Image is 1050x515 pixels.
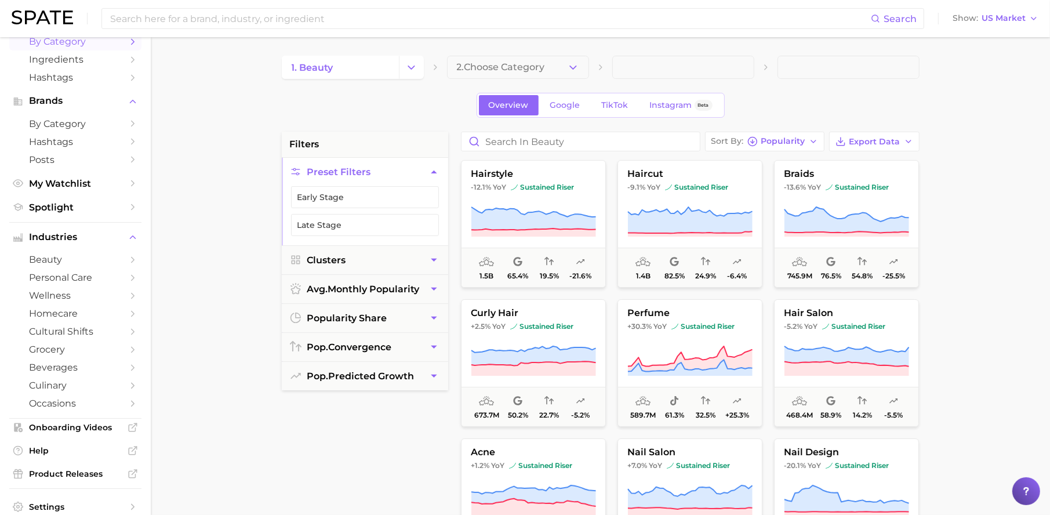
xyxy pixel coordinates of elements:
span: 82.5% [664,272,684,280]
span: sustained riser [671,322,735,331]
button: Change Category [399,56,424,79]
a: Overview [479,95,539,115]
a: beverages [9,358,141,376]
span: haircut [618,169,762,179]
span: -6.4% [727,272,747,280]
span: sustained riser [665,183,728,192]
span: sustained riser [510,322,573,331]
span: popularity share [307,313,387,324]
a: wellness [9,286,141,304]
span: -5.2% [784,322,802,331]
span: -5.5% [884,411,903,419]
abbr: average [307,284,328,295]
span: popularity predicted growth: Uncertain [889,394,898,408]
a: Onboarding Videos [9,419,141,436]
span: sustained riser [826,461,889,470]
span: +25.3% [725,411,749,419]
span: average monthly popularity: Very High Popularity [792,255,807,269]
span: popularity share: TikTok [670,394,679,408]
span: 1.5b [479,272,493,280]
span: Google [550,100,580,110]
span: 14.2% [852,411,871,419]
span: YoY [808,183,821,192]
img: sustained riser [665,184,672,191]
a: InstagramBeta [640,95,722,115]
span: popularity convergence: Very Low Convergence [858,394,867,408]
span: Help [29,445,122,456]
span: Spotlight [29,202,122,213]
span: occasions [29,398,122,409]
span: 61.3% [664,411,684,419]
img: SPATE [12,10,73,24]
span: -9.1% [627,183,645,191]
input: Search in beauty [462,132,700,151]
a: personal care [9,269,141,286]
span: sustained riser [509,461,572,470]
span: popularity share: Google [513,394,522,408]
span: Industries [29,232,122,242]
a: culinary [9,376,141,394]
button: 2.Choose Category [447,56,589,79]
button: Sort ByPopularity [705,132,824,151]
span: 65.4% [507,272,528,280]
span: popularity share: Google [670,255,679,269]
a: by Category [9,32,141,50]
button: Preset Filters [282,158,448,186]
span: popularity predicted growth: Uncertain [576,255,585,269]
span: Hashtags [29,136,122,147]
span: -21.6% [569,272,591,280]
span: +7.0% [627,461,647,470]
span: popularity convergence: Low Convergence [544,394,554,408]
span: Preset Filters [307,166,371,177]
a: TikTok [592,95,638,115]
span: TikTok [602,100,628,110]
span: popularity convergence: Low Convergence [701,394,710,408]
button: pop.convergence [282,333,448,361]
span: nail design [775,447,918,458]
span: 19.5% [539,272,558,280]
span: -20.1% [784,461,806,470]
span: sustained riser [826,183,889,192]
span: popularity share: Google [513,255,522,269]
span: 745.9m [787,272,812,280]
span: nail salon [618,447,762,458]
span: by Category [29,118,122,129]
span: YoY [653,322,667,331]
button: ShowUS Market [950,11,1041,26]
span: filters [290,137,319,151]
span: average monthly popularity: Very High Popularity [635,255,651,269]
abbr: popularity index [307,371,329,382]
a: My Watchlist [9,175,141,193]
button: Industries [9,229,141,246]
span: curly hair [462,308,605,318]
button: popularity share [282,304,448,332]
span: Overview [489,100,529,110]
img: sustained riser [826,184,833,191]
span: 1. beauty [292,62,333,73]
a: Hashtags [9,68,141,86]
span: personal care [29,272,122,283]
span: -5.2% [571,411,590,419]
span: perfume [618,308,762,318]
span: My Watchlist [29,178,122,189]
span: Ingredients [29,54,122,65]
a: 1. beauty [282,56,399,79]
input: Search here for a brand, industry, or ingredient [109,9,871,28]
a: cultural shifts [9,322,141,340]
span: hair salon [775,308,918,318]
a: Help [9,442,141,459]
span: Sort By [711,138,744,144]
span: beauty [29,254,122,265]
span: Show [953,15,978,21]
span: sustained riser [667,461,730,470]
span: homecare [29,308,122,319]
img: sustained riser [822,323,829,330]
span: Instagram [650,100,692,110]
a: Google [540,95,590,115]
span: Onboarding Videos [29,422,122,433]
a: Spotlight [9,198,141,216]
img: sustained riser [671,323,678,330]
span: 58.9% [820,411,841,419]
span: YoY [649,461,662,470]
a: homecare [9,304,141,322]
